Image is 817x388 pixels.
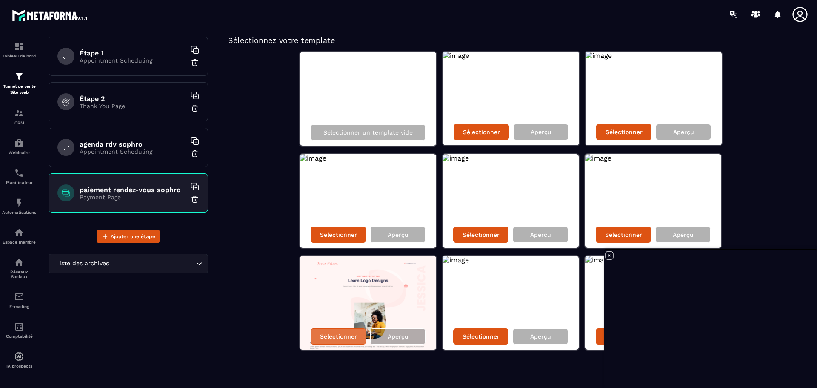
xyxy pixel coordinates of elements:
[443,154,469,162] img: image
[2,315,36,345] a: accountantaccountantComptabilité
[191,195,199,204] img: trash
[2,240,36,244] p: Espace membre
[2,83,36,95] p: Tunnel de vente Site web
[49,254,208,273] div: Search for option
[111,232,155,241] span: Ajouter une étape
[14,198,24,208] img: automations
[2,35,36,65] a: formationformationTableau de bord
[673,231,694,238] p: Aperçu
[2,334,36,339] p: Comptabilité
[14,351,24,362] img: automations
[388,231,408,238] p: Aperçu
[320,333,357,340] p: Sélectionner
[585,154,611,162] img: image
[2,54,36,58] p: Tableau de bord
[2,270,36,279] p: Réseaux Sociaux
[531,129,551,135] p: Aperçu
[388,333,408,340] p: Aperçu
[12,8,89,23] img: logo
[2,65,36,102] a: formationformationTunnel de vente Site web
[2,285,36,315] a: emailemailE-mailing
[111,259,194,268] input: Search for option
[80,194,186,201] p: Payment Page
[673,129,694,135] p: Aperçu
[14,71,24,81] img: formation
[585,256,611,264] img: image
[14,138,24,148] img: automations
[2,150,36,155] p: Webinaire
[2,304,36,309] p: E-mailing
[80,148,186,155] p: Appointment Scheduling
[2,102,36,132] a: formationformationCRM
[463,129,500,135] p: Sélectionner
[2,191,36,221] a: automationsautomationsAutomatisations
[97,230,160,243] button: Ajouter une étape
[320,231,357,238] p: Sélectionner
[606,129,643,135] p: Sélectionner
[586,52,612,60] img: image
[14,292,24,302] img: email
[2,161,36,191] a: schedulerschedulerPlanificateur
[80,49,186,57] h6: Étape 1
[54,259,111,268] span: Liste des archives
[530,231,551,238] p: Aperçu
[191,149,199,158] img: trash
[605,231,642,238] p: Sélectionner
[80,103,186,109] p: Thank You Page
[80,95,186,103] h6: Étape 2
[80,186,186,194] h6: paiement rendez-vous sophro
[14,41,24,52] img: formation
[80,57,186,64] p: Appointment Scheduling
[2,132,36,161] a: automationsautomationsWebinaire
[2,221,36,251] a: automationsautomationsEspace membre
[300,154,326,162] img: image
[530,333,551,340] p: Aperçu
[2,121,36,125] p: CRM
[443,52,469,60] img: image
[443,256,469,264] img: image
[14,168,24,178] img: scheduler
[14,257,24,267] img: social-network
[2,364,36,368] p: IA prospects
[300,256,436,350] img: image
[2,210,36,215] p: Automatisations
[463,333,500,340] p: Sélectionner
[463,231,500,238] p: Sélectionner
[323,129,413,136] p: Sélectionner un template vide
[191,58,199,67] img: trash
[191,104,199,112] img: trash
[2,251,36,285] a: social-networksocial-networkRéseaux Sociaux
[80,140,186,148] h6: agenda rdv sophro
[14,227,24,238] img: automations
[2,180,36,185] p: Planificateur
[228,34,791,46] h5: Sélectionnez votre template
[14,322,24,332] img: accountant
[14,108,24,118] img: formation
